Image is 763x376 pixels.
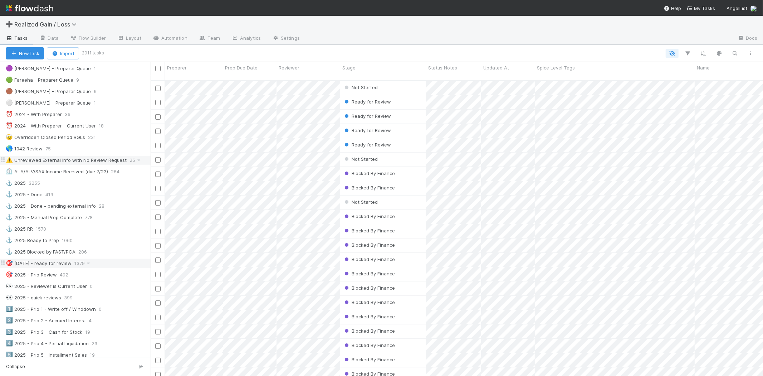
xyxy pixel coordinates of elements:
span: 399 [64,293,80,302]
span: Blocked By Finance [343,228,395,233]
a: Data [34,33,64,44]
span: 28 [99,202,112,211]
span: 🎯 [6,260,13,266]
div: 2025 Ready to Prep [6,236,59,245]
div: Blocked By Finance [343,184,395,191]
span: ⚓ [6,226,13,232]
span: Realized Gain / Loss [14,21,80,28]
div: 2025 - Prio 5 - Installment Sales [6,351,87,360]
span: Prep Due Date [225,64,258,71]
span: ⚓ [6,249,13,255]
div: Blocked By Finance [343,342,395,349]
div: Fareeha - Preparer Queue [6,76,73,85]
div: 2025 [6,179,26,188]
input: Toggle Row Selected [155,200,161,206]
input: Toggle Row Selected [155,157,161,163]
div: Blocked By Finance [343,313,395,320]
span: 9 [76,76,86,85]
input: Toggle Row Selected [155,129,161,134]
div: 2025 Blocked by FAST/PCA [6,247,75,256]
span: 🌎 [6,145,13,151]
span: 6 [94,87,104,96]
input: Toggle Row Selected [155,229,161,234]
span: 1 [94,98,103,107]
span: Blocked By Finance [343,242,395,248]
span: ⚓ [6,191,13,197]
span: 4 [89,316,99,325]
div: Blocked By Finance [343,299,395,306]
input: Toggle Row Selected [155,343,161,349]
span: ⚓ [6,180,13,186]
input: Toggle Row Selected [155,257,161,263]
span: 1570 [36,225,53,233]
div: 1042 Review [6,144,43,153]
div: 2025 RR [6,225,33,233]
div: [PERSON_NAME] - Preparer Queue [6,87,91,96]
small: 2911 tasks [82,50,104,56]
span: Ready for Review [343,99,391,105]
div: Blocked By Finance [343,356,395,363]
div: 2025 - Manual Prep Complete [6,213,82,222]
img: logo-inverted-e16ddd16eac7371096b0.svg [6,2,53,14]
span: Not Started [343,199,378,205]
span: ⚪ [6,100,13,106]
span: Blocked By Finance [343,185,395,191]
div: ALA/ALV/SAX Income Received (due 7/23) [6,167,108,176]
span: Status Notes [428,64,457,71]
input: Toggle Row Selected [155,329,161,334]
div: [PERSON_NAME] - Preparer Queue [6,98,91,107]
button: Import [47,47,79,59]
div: Blocked By Finance [343,241,395,249]
span: ⏰ [6,122,13,129]
div: Overridden Closed Period RGLs [6,133,85,142]
input: Toggle Row Selected [155,186,161,191]
span: 23 [92,339,104,348]
div: Blocked By Finance [343,256,395,263]
span: 25 [129,156,142,165]
div: Blocked By Finance [343,213,395,220]
input: Toggle Row Selected [155,286,161,291]
div: Blocked By Finance [343,327,395,334]
input: Toggle Row Selected [155,172,161,177]
span: ⚓ [6,237,13,243]
input: Toggle Row Selected [155,300,161,306]
div: Blocked By Finance [343,170,395,177]
input: Toggle Row Selected [155,86,161,91]
div: Not Started [343,84,378,91]
span: 1060 [62,236,80,245]
div: Ready for Review [343,127,391,134]
input: Toggle Row Selected [155,272,161,277]
span: 🟤 [6,88,13,94]
span: 264 [111,167,127,176]
span: Not Started [343,156,378,162]
span: Flow Builder [70,34,106,42]
span: 492 [60,270,75,279]
span: ⚓ [6,203,13,209]
div: Ready for Review [343,112,391,120]
span: 🤕 [6,134,13,140]
span: Not Started [343,85,378,90]
span: 19 [90,351,102,360]
span: Blocked By Finance [343,314,395,319]
div: Unreviewed External Info with No Review Request [6,156,127,165]
span: 1️⃣ [6,306,13,312]
span: 419 [45,190,60,199]
span: 0 [90,282,100,291]
span: 18 [99,121,111,130]
input: Toggle Row Selected [155,214,161,220]
button: NewTask [6,47,44,59]
span: 206 [78,247,94,256]
span: Preparer [167,64,187,71]
input: Toggle Row Selected [155,358,161,363]
span: Blocked By Finance [343,357,395,362]
span: Blocked By Finance [343,328,395,334]
span: AngelList [727,5,747,11]
div: Blocked By Finance [343,284,395,291]
span: 5️⃣ [6,352,13,358]
input: Toggle Row Selected [155,143,161,148]
div: 2025 - quick reviews [6,293,61,302]
div: Help [664,5,681,12]
div: 2025 - Prio 2 - Accrued Interest [6,316,86,325]
div: [PERSON_NAME] - Preparer Queue [6,64,91,73]
span: Spice Level Tags [537,64,575,71]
